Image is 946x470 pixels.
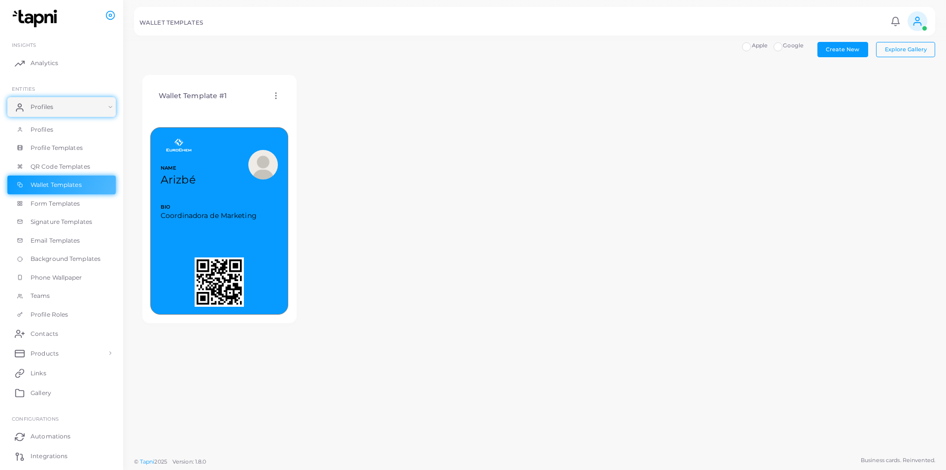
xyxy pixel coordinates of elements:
span: QR Code Templates [31,162,90,171]
a: Background Templates [7,250,116,268]
a: Profiles [7,120,116,139]
a: Links [7,363,116,383]
span: Arizbé [161,173,196,186]
a: Gallery [7,383,116,402]
a: Analytics [7,53,116,73]
a: Integrations [7,446,116,466]
a: Automations [7,427,116,446]
span: ENTITIES [12,86,35,92]
a: Email Templates [7,231,116,250]
span: Analytics [31,59,58,68]
span: Wallet Templates [31,181,82,189]
span: Links [31,369,46,378]
span: Business cards. Reinvented. [861,456,935,465]
a: Signature Templates [7,213,116,231]
a: Wallet Templates [7,176,116,194]
h4: Wallet Template #1 [159,92,227,100]
span: Profiles [31,125,53,134]
span: Profile Roles [31,310,68,319]
span: Explore Gallery [885,46,927,53]
a: Phone Wallpaper [7,268,116,287]
span: Form Templates [31,199,80,208]
img: user.png [248,150,278,180]
span: Coordinadora de Marketing [161,211,278,220]
span: BIO [161,204,278,211]
h5: WALLET TEMPLATES [139,19,203,26]
span: Email Templates [31,236,80,245]
button: Create New [817,42,868,57]
span: Google [783,42,804,49]
a: Profile Templates [7,139,116,157]
span: Create New [826,46,859,53]
span: © [134,458,206,466]
a: Products [7,343,116,363]
span: 2025 [154,458,167,466]
span: Products [31,349,59,358]
span: Apple [752,42,768,49]
span: Contacts [31,329,58,338]
span: Automations [31,432,70,441]
span: Background Templates [31,254,101,263]
img: QR Code [195,257,244,307]
a: Teams [7,287,116,305]
span: Profile Templates [31,144,83,152]
span: Teams [31,291,50,300]
a: Form Templates [7,194,116,213]
span: Gallery [31,389,51,398]
a: Contacts [7,324,116,343]
span: Profiles [31,103,53,111]
img: logo [9,9,64,28]
a: Tapni [140,458,155,465]
a: Profile Roles [7,305,116,324]
span: Configurations [12,416,59,422]
button: Explore Gallery [876,42,935,57]
span: Version: 1.8.0 [172,458,206,465]
a: QR Code Templates [7,157,116,176]
span: Integrations [31,452,68,461]
a: Profiles [7,97,116,117]
img: Logo [161,138,197,152]
span: NAME [161,165,197,172]
span: Phone Wallpaper [31,273,82,282]
span: Signature Templates [31,217,92,226]
span: INSIGHTS [12,42,36,48]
